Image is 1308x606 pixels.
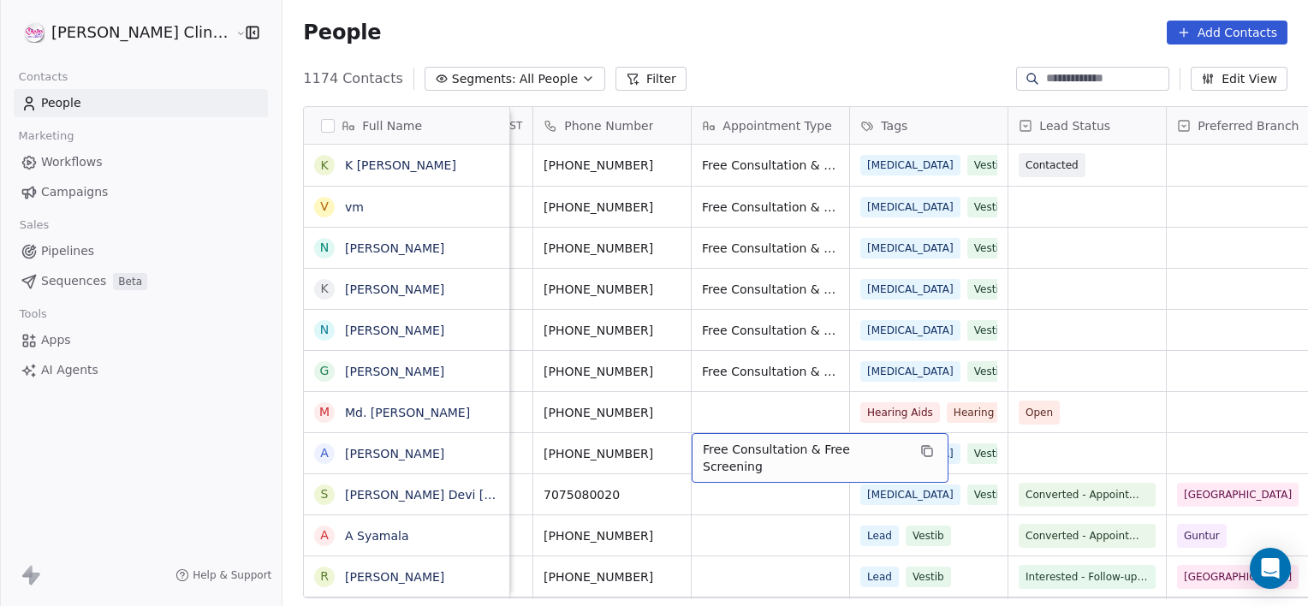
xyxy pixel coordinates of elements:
a: [PERSON_NAME] [345,324,444,337]
span: Pipelines [41,242,94,260]
span: Vestib [967,484,1013,505]
a: A Syamala [345,529,408,543]
span: Free Consultation & Free Screening [702,281,839,298]
a: People [14,89,268,117]
span: Vestib [906,526,951,546]
a: [PERSON_NAME] [345,570,444,584]
span: [PHONE_NUMBER] [544,445,681,462]
span: Workflows [41,153,103,171]
a: [PERSON_NAME] [345,241,444,255]
a: Apps [14,326,268,354]
span: Converted - Appointment [1026,527,1149,544]
button: Add Contacts [1167,21,1287,45]
span: Tools [12,301,54,327]
span: Free Consultation & Free Screening [702,240,839,257]
div: A [321,444,330,462]
span: Guntur [1184,527,1220,544]
span: Vestib [967,320,1013,341]
span: Free Consultation & Free Screening [702,199,839,216]
div: M [319,403,330,421]
div: R [320,567,329,585]
a: Md. [PERSON_NAME] [345,406,470,419]
span: People [41,94,81,112]
span: Sequences [41,272,106,290]
span: Free Consultation & Free Screening [702,157,839,174]
span: Vestib [967,197,1013,217]
span: Vestib [967,155,1013,175]
span: Full Name [362,117,422,134]
a: Pipelines [14,237,268,265]
span: [PHONE_NUMBER] [544,527,681,544]
span: Appointment Type [722,117,831,134]
span: Contacted [1026,157,1079,174]
span: Vestib [967,361,1013,382]
a: Campaigns [14,178,268,206]
span: Contacts [11,64,75,90]
span: [PHONE_NUMBER] [544,568,681,585]
div: A [321,526,330,544]
span: Hearing Aids [860,402,940,423]
div: G [320,362,330,380]
div: Open Intercom Messenger [1250,548,1291,589]
span: [MEDICAL_DATA] [860,197,960,217]
div: Tags [850,107,1008,144]
span: AI Agents [41,361,98,379]
span: Open [1026,404,1053,421]
span: [GEOGRAPHIC_DATA] [1184,486,1292,503]
span: Lead Status [1039,117,1110,134]
span: Campaigns [41,183,108,201]
span: Beta [113,273,147,290]
div: grid [304,145,510,599]
div: K [321,157,329,175]
a: [PERSON_NAME] [345,282,444,296]
span: Vestib [967,238,1013,258]
div: Phone Number [533,107,691,144]
span: [PHONE_NUMBER] [544,322,681,339]
span: Segments: [452,70,516,88]
span: [MEDICAL_DATA] [860,484,960,505]
span: [MEDICAL_DATA] [860,155,960,175]
span: Free Consultation & Free Screening [703,441,907,475]
a: K [PERSON_NAME] [345,158,456,172]
a: Workflows [14,148,268,176]
button: [PERSON_NAME] Clinic External [21,18,223,47]
span: [GEOGRAPHIC_DATA] [1184,568,1292,585]
div: K [321,280,329,298]
a: [PERSON_NAME] [345,365,444,378]
div: S [321,485,329,503]
a: vm [345,200,364,214]
span: [PHONE_NUMBER] [544,157,681,174]
span: Vestib [967,443,1013,464]
a: AI Agents [14,356,268,384]
a: SequencesBeta [14,267,268,295]
span: Phone Number [564,117,653,134]
span: All People [520,70,578,88]
div: N [320,239,329,257]
span: Converted - Appointment [1026,486,1149,503]
div: Appointment Type [692,107,849,144]
button: Edit View [1191,67,1287,91]
span: Vestib [967,279,1013,300]
a: [PERSON_NAME] Devi [PERSON_NAME] [345,488,579,502]
img: RASYA-Clinic%20Circle%20icon%20Transparent.png [24,22,45,43]
span: [MEDICAL_DATA] [860,320,960,341]
span: Free Consultation & Free Screening [702,322,839,339]
button: Filter [615,67,687,91]
span: [PHONE_NUMBER] [544,281,681,298]
span: 7075080020 [544,486,681,503]
a: Help & Support [175,568,271,582]
span: 1174 Contacts [303,68,402,89]
span: [MEDICAL_DATA] [860,361,960,382]
span: [MEDICAL_DATA] [860,238,960,258]
span: [PHONE_NUMBER] [544,404,681,421]
span: Sales [12,212,56,238]
span: Lead [860,526,899,546]
span: Vestib [906,567,951,587]
span: Apps [41,331,71,349]
div: N [320,321,329,339]
span: [MEDICAL_DATA] [860,279,960,300]
div: v [321,198,330,216]
span: Marketing [11,123,81,149]
span: [PHONE_NUMBER] [544,199,681,216]
span: Help & Support [193,568,271,582]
